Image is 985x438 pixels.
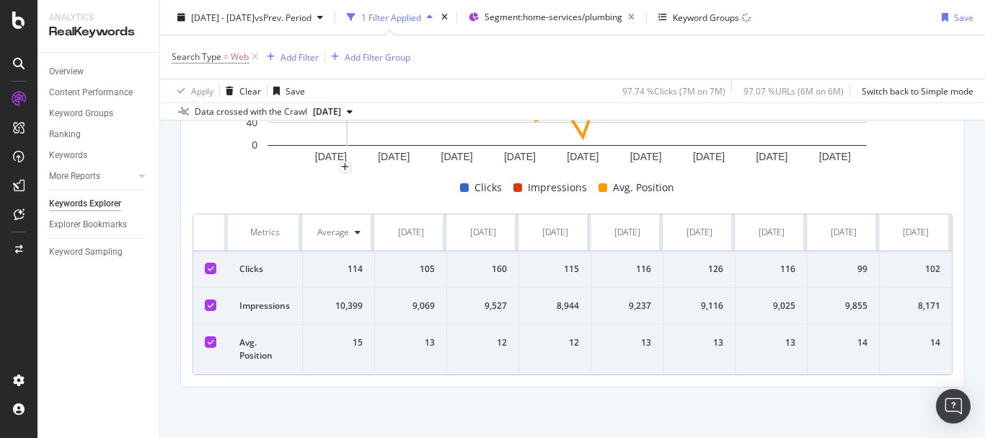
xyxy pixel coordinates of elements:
[831,226,857,239] div: [DATE]
[49,64,84,79] div: Overview
[856,79,973,102] button: Switch back to Simple mode
[220,79,261,102] button: Clear
[747,263,795,276] div: 116
[313,105,341,118] span: 2025 Jul. 7th
[307,103,358,121] button: [DATE]
[819,151,851,162] text: [DATE]
[387,263,435,276] div: 105
[459,299,507,312] div: 9,527
[747,299,795,312] div: 9,025
[759,226,785,239] div: [DATE]
[603,263,651,276] div: 116
[317,226,349,239] div: Average
[936,389,971,424] div: Open Intercom Messenger
[653,6,756,29] button: Keyword Groups
[459,336,507,349] div: 12
[891,336,940,349] div: 14
[49,127,149,142] a: Ranking
[49,148,149,163] a: Keywords
[49,127,81,142] div: Ranking
[686,226,712,239] div: [DATE]
[470,226,496,239] div: [DATE]
[49,106,113,121] div: Keyword Groups
[603,336,651,349] div: 13
[191,84,213,97] div: Apply
[315,151,347,162] text: [DATE]
[675,263,723,276] div: 126
[172,79,213,102] button: Apply
[747,336,795,349] div: 13
[224,51,229,63] span: =
[268,79,305,102] button: Save
[49,148,87,163] div: Keywords
[286,84,305,97] div: Save
[675,336,723,349] div: 13
[387,299,435,312] div: 9,069
[49,217,127,232] div: Explorer Bookmarks
[531,299,579,312] div: 8,944
[693,151,725,162] text: [DATE]
[228,325,303,375] td: Avg. Position
[528,179,587,196] span: Impressions
[438,10,451,25] div: times
[903,226,929,239] div: [DATE]
[314,336,363,349] div: 15
[622,84,725,97] div: 97.74 % Clicks ( 7M on 7M )
[361,11,421,23] div: 1 Filter Applied
[474,179,502,196] span: Clicks
[239,226,291,239] div: Metrics
[743,84,844,97] div: 97.07 % URLs ( 6M on 6M )
[314,263,363,276] div: 114
[675,299,723,312] div: 9,116
[531,263,579,276] div: 115
[603,299,651,312] div: 9,237
[252,140,257,152] text: 0
[49,245,123,260] div: Keyword Sampling
[172,6,329,29] button: [DATE] - [DATE]vsPrev. Period
[378,151,410,162] text: [DATE]
[630,151,662,162] text: [DATE]
[246,117,257,128] text: 40
[228,251,303,288] td: Clicks
[819,336,867,349] div: 14
[345,51,410,63] div: Add Filter Group
[891,299,940,312] div: 8,171
[261,48,319,66] button: Add Filter
[954,11,973,23] div: Save
[862,84,973,97] div: Switch back to Simple mode
[613,179,674,196] span: Avg. Position
[398,226,424,239] div: [DATE]
[49,85,133,100] div: Content Performance
[49,24,148,40] div: RealKeywords
[195,105,307,118] div: Data crossed with the Crawl
[49,245,149,260] a: Keyword Sampling
[936,6,973,29] button: Save
[49,196,149,211] a: Keywords Explorer
[531,336,579,349] div: 12
[542,226,568,239] div: [DATE]
[172,51,221,63] span: Search Type
[673,11,739,23] div: Keyword Groups
[231,47,249,67] span: Web
[314,299,363,312] div: 10,399
[567,151,598,162] text: [DATE]
[49,12,148,24] div: Analytics
[387,336,435,349] div: 13
[228,288,303,325] td: Impressions
[463,6,640,29] button: Segment:home-services/plumbing
[49,196,121,211] div: Keywords Explorer
[341,6,438,29] button: 1 Filter Applied
[614,226,640,239] div: [DATE]
[819,263,867,276] div: 99
[49,64,149,79] a: Overview
[485,11,622,23] span: Segment: home-services/plumbing
[281,51,319,63] div: Add Filter
[819,299,867,312] div: 9,855
[891,263,940,276] div: 102
[49,85,149,100] a: Content Performance
[504,151,536,162] text: [DATE]
[49,217,149,232] a: Explorer Bookmarks
[756,151,787,162] text: [DATE]
[255,11,312,23] span: vs Prev. Period
[49,169,100,184] div: More Reports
